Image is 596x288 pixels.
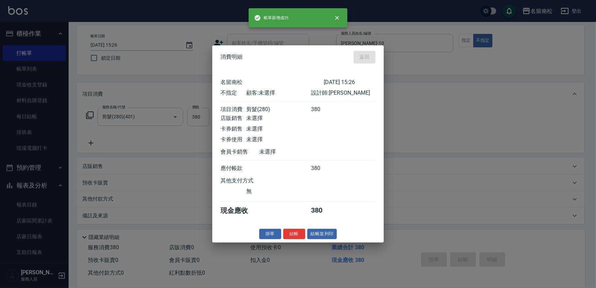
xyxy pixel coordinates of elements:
div: 應付帳款 [220,165,246,172]
div: 無 [246,188,311,195]
div: 名留南松 [220,79,324,86]
div: 未選擇 [246,136,311,143]
div: 其他支付方式 [220,177,272,184]
button: 掛單 [259,229,281,239]
div: 現金應收 [220,206,259,215]
span: 消費明細 [220,54,242,61]
div: 未選擇 [246,115,311,122]
div: 不指定 [220,89,246,97]
div: 卡券使用 [220,136,246,143]
div: 剪髮(280) [246,106,311,113]
button: 結帳並列印 [307,229,337,239]
div: 380 [311,165,337,172]
div: 會員卡銷售 [220,148,259,156]
div: 未選擇 [259,148,324,156]
div: 380 [311,206,337,215]
div: [DATE] 15:26 [324,79,376,86]
div: 380 [311,106,337,113]
span: 帳單新增成功 [254,14,288,21]
div: 設計師: [PERSON_NAME] [311,89,376,97]
div: 卡券銷售 [220,125,246,133]
div: 店販銷售 [220,115,246,122]
div: 顧客: 未選擇 [246,89,311,97]
button: 結帳 [283,229,305,239]
div: 項目消費 [220,106,246,113]
button: close [330,10,345,25]
div: 未選擇 [246,125,311,133]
